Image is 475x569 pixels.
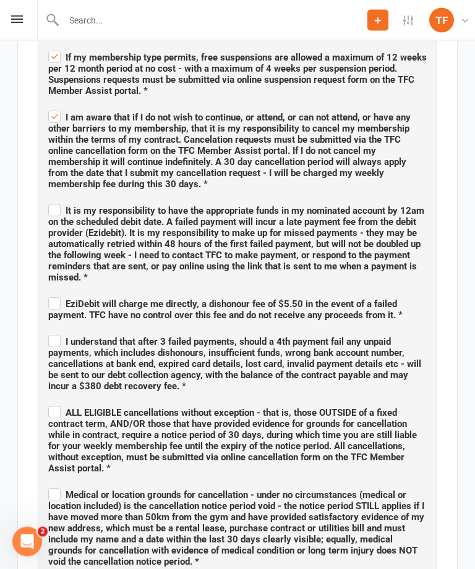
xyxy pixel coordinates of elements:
[48,337,421,392] span: I understand that after 3 failed payments, should a 4th payment fail any unpaid payments, which i...
[60,12,367,29] input: Search...
[48,408,417,474] span: ALL ELIGIBLE cancellations without exception - that is, those OUTSIDE of a fixed contract term, A...
[48,299,403,321] span: EziDebit will charge me directly, a dishonour fee of $5.50 in the event of a failed payment. TFC ...
[48,490,424,568] span: Medical or location grounds for cancellation - under no circumstances (medical or location includ...
[48,53,427,97] span: If my membership type permits, free suspensions are allowed a maximum of 12 weeks per 12 month pe...
[429,8,454,33] div: TF
[12,527,42,557] iframe: Intercom live chat
[48,112,411,190] span: I am aware that if I do not wish to continue, or attend, or can not attend, or have any other bar...
[38,527,48,537] span: 2
[48,206,424,284] span: It is my responsibility to have the appropriate funds in my nominated account by 12am on the sche...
